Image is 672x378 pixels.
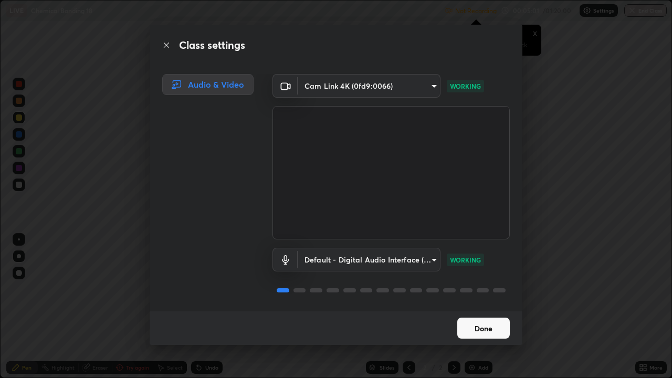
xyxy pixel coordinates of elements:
[450,255,481,265] p: WORKING
[179,37,245,53] h2: Class settings
[298,248,440,271] div: Cam Link 4K (0fd9:0066)
[298,74,440,98] div: Cam Link 4K (0fd9:0066)
[162,74,254,95] div: Audio & Video
[457,318,510,339] button: Done
[450,81,481,91] p: WORKING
